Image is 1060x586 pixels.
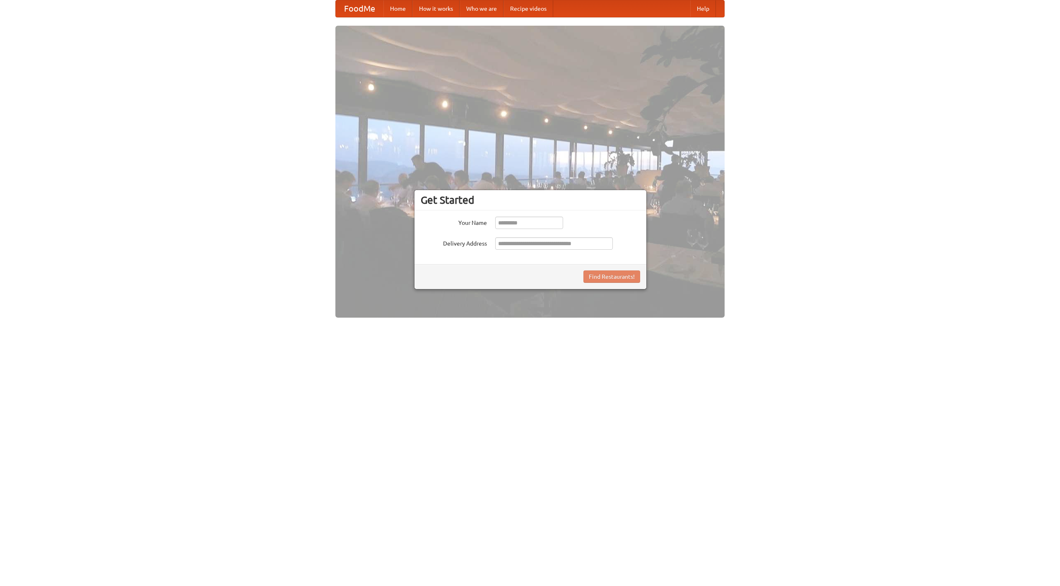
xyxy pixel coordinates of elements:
a: FoodMe [336,0,383,17]
label: Delivery Address [421,237,487,248]
a: Help [690,0,716,17]
a: How it works [412,0,460,17]
h3: Get Started [421,194,640,206]
button: Find Restaurants! [583,270,640,283]
a: Home [383,0,412,17]
a: Who we are [460,0,503,17]
label: Your Name [421,217,487,227]
a: Recipe videos [503,0,553,17]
